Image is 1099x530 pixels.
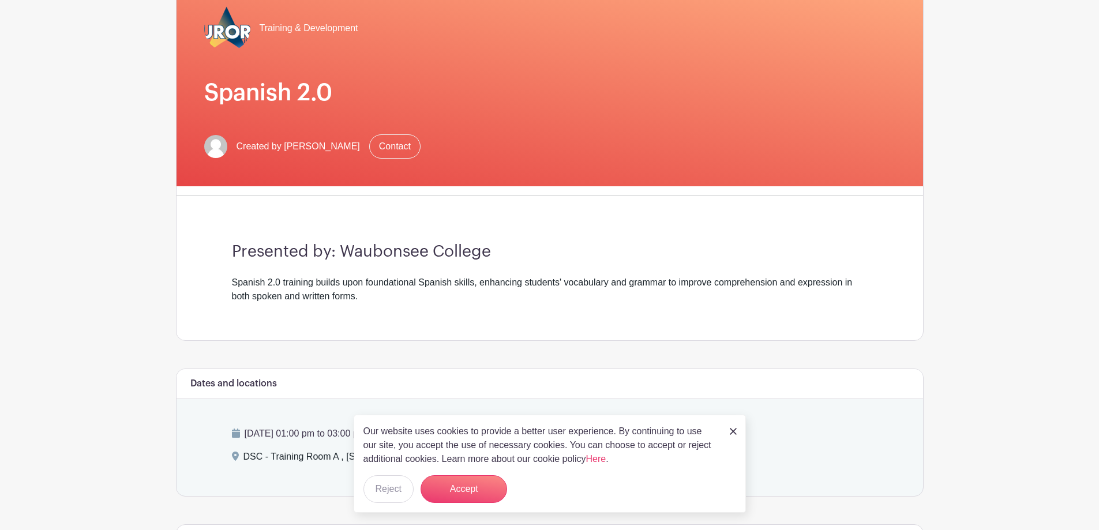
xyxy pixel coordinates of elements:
[204,135,227,158] img: default-ce2991bfa6775e67f084385cd625a349d9dcbb7a52a09fb2fda1e96e2d18dcdb.png
[363,475,414,503] button: Reject
[363,424,718,466] p: Our website uses cookies to provide a better user experience. By continuing to use our site, you ...
[190,378,277,389] h6: Dates and locations
[232,242,868,262] h3: Presented by: Waubonsee College
[369,134,421,159] a: Contact
[237,140,360,153] span: Created by [PERSON_NAME]
[421,475,507,503] button: Accept
[232,427,868,441] p: [DATE] 01:00 pm to 03:00 pm
[586,454,606,464] a: Here
[232,276,868,303] div: Spanish 2.0 training builds upon foundational Spanish skills, enhancing students' vocabulary and ...
[260,21,358,35] span: Training & Development
[204,5,250,51] img: 2023_COA_Horiz_Logo_PMS_BlueStroke%204.png
[730,428,737,435] img: close_button-5f87c8562297e5c2d7936805f587ecaba9071eb48480494691a3f1689db116b3.svg
[204,79,895,107] h1: Spanish 2.0
[243,450,438,468] div: DSC - Training Room A , [STREET_ADDRESS]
